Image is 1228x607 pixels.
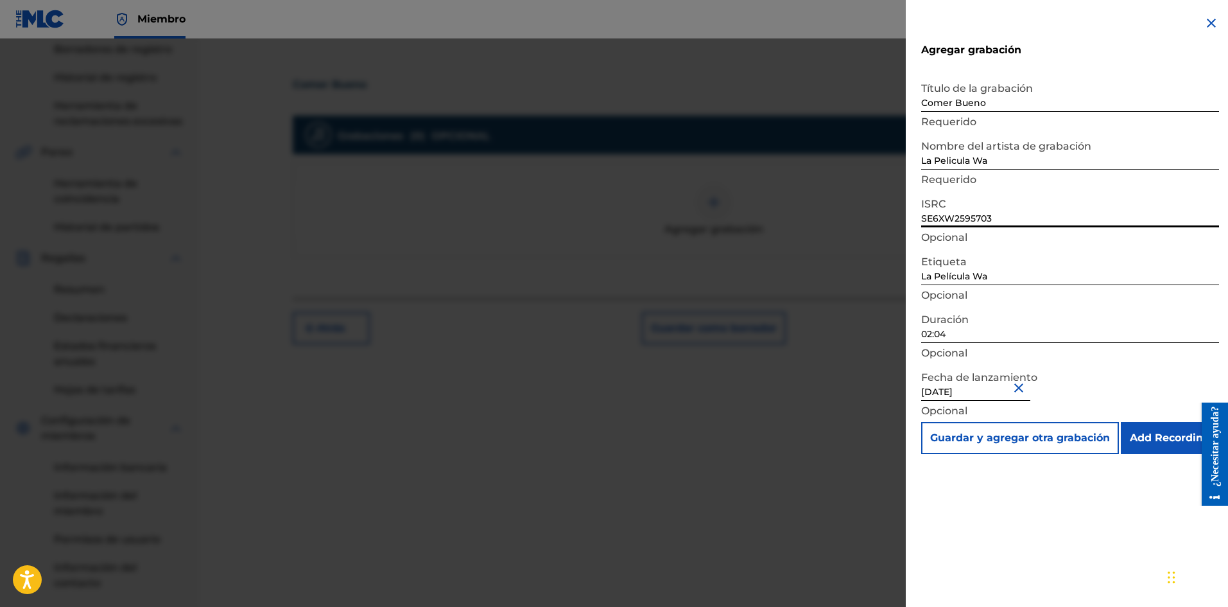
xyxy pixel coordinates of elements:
[921,44,1021,56] font: Agregar grabación
[921,347,967,359] font: Opcional
[1192,403,1228,506] iframe: Centro de recursos
[1011,368,1030,407] button: Cerca
[1168,558,1175,597] div: Arrastrar
[114,12,130,27] img: Titular de los derechos superior
[921,405,967,417] font: Opcional
[930,432,1110,444] font: Guardar y agregar otra grabación
[921,231,967,243] font: Opcional
[1121,422,1219,454] input: Add Recording
[137,13,186,25] font: Miembro
[921,173,976,186] font: Requerido
[921,116,976,128] font: Requerido
[15,10,65,28] img: Logotipo del MLC
[921,422,1119,454] button: Guardar y agregar otra grabación
[1164,545,1228,607] iframe: Widget de chat
[921,289,967,301] font: Opcional
[17,3,28,84] font: ¿Necesitar ayuda?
